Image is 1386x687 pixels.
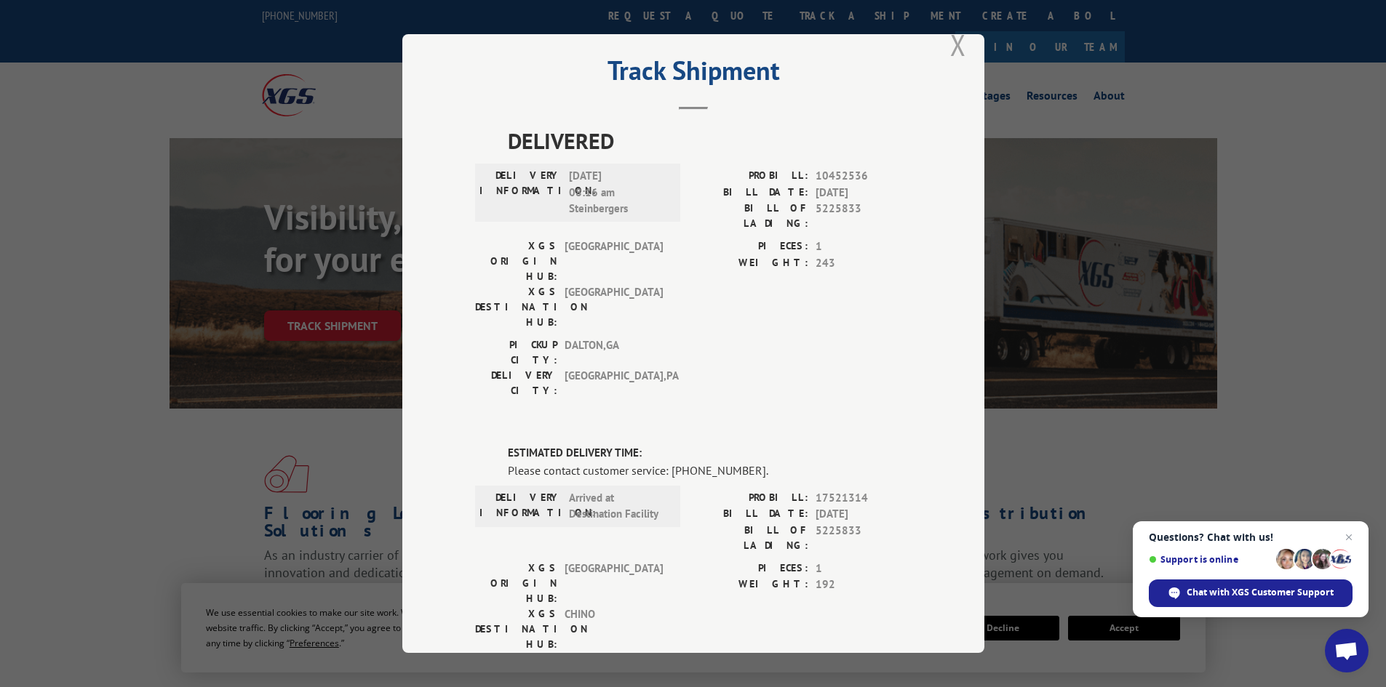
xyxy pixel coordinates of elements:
[1325,629,1369,672] div: Open chat
[816,490,912,507] span: 17521314
[475,284,557,330] label: XGS DESTINATION HUB:
[508,445,912,462] label: ESTIMATED DELIVERY TIME:
[475,337,557,368] label: PICKUP CITY:
[693,561,808,577] label: PIECES:
[1149,554,1271,565] span: Support is online
[693,185,808,201] label: BILL DATE:
[950,25,966,64] button: Close modal
[508,462,912,479] div: Please contact customer service: [PHONE_NUMBER].
[693,168,808,185] label: PROBILL:
[475,238,557,284] label: XGS ORIGIN HUB:
[475,561,557,606] label: XGS ORIGIN HUB:
[569,490,667,523] span: Arrived at Destination Facility
[693,238,808,255] label: PIECES:
[816,576,912,593] span: 192
[1340,529,1358,546] span: Close chat
[479,490,562,523] label: DELIVERY INFORMATION:
[816,168,912,185] span: 10452536
[1187,586,1334,599] span: Chat with XGS Customer Support
[816,523,912,553] span: 5225833
[1149,579,1353,607] div: Chat with XGS Customer Support
[569,168,667,217] span: [DATE] 08:16 am Steinbergers
[475,60,912,88] h2: Track Shipment
[565,238,663,284] span: [GEOGRAPHIC_DATA]
[816,185,912,201] span: [DATE]
[479,168,562,217] label: DELIVERY INFORMATION:
[693,506,808,523] label: BILL DATE:
[693,523,808,553] label: BILL OF LADING:
[475,368,557,398] label: DELIVERY CITY:
[816,201,912,231] span: 5225833
[816,255,912,272] span: 243
[565,561,663,606] span: [GEOGRAPHIC_DATA]
[565,337,663,368] span: DALTON , GA
[508,124,912,157] span: DELIVERED
[693,255,808,272] label: WEIGHT:
[693,576,808,593] label: WEIGHT:
[816,238,912,255] span: 1
[693,201,808,231] label: BILL OF LADING:
[565,606,663,652] span: CHINO
[565,368,663,398] span: [GEOGRAPHIC_DATA] , PA
[693,490,808,507] label: PROBILL:
[816,506,912,523] span: [DATE]
[475,606,557,652] label: XGS DESTINATION HUB:
[565,284,663,330] span: [GEOGRAPHIC_DATA]
[816,561,912,577] span: 1
[1149,531,1353,543] span: Questions? Chat with us!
